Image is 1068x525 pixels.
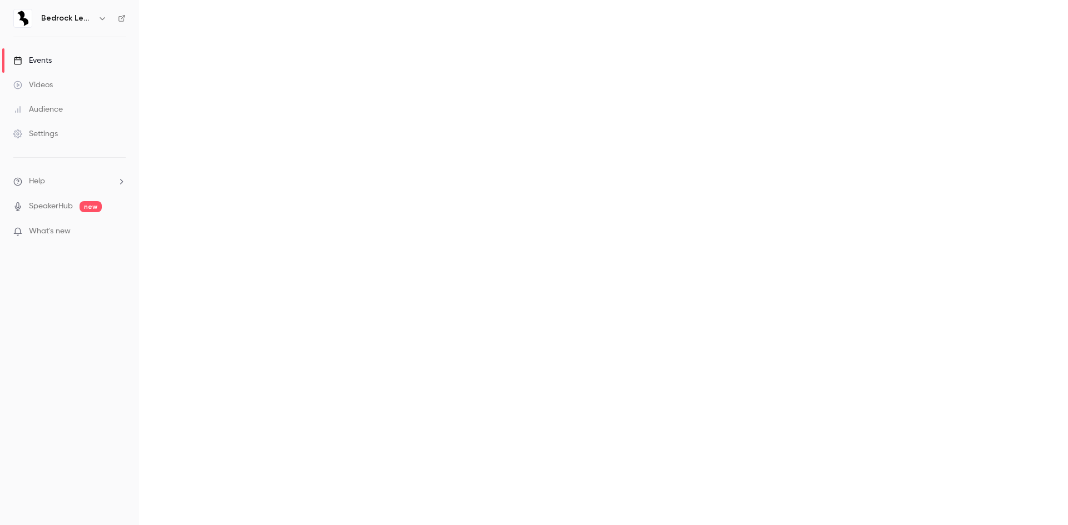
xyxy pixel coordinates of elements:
[14,9,32,27] img: Bedrock Learning
[80,201,102,212] span: new
[13,104,63,115] div: Audience
[29,176,45,187] span: Help
[13,55,52,66] div: Events
[41,13,93,24] h6: Bedrock Learning
[13,128,58,139] div: Settings
[29,226,71,237] span: What's new
[13,176,126,187] li: help-dropdown-opener
[13,79,53,91] div: Videos
[29,201,73,212] a: SpeakerHub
